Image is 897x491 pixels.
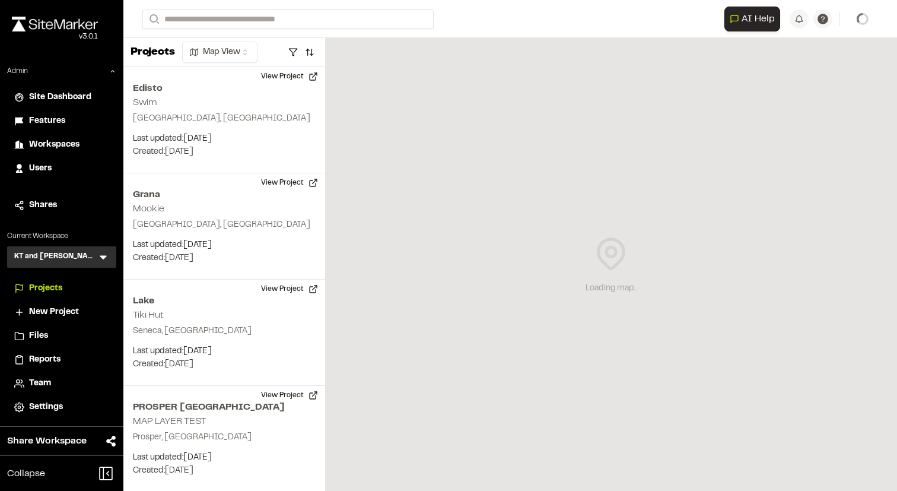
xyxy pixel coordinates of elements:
[14,330,109,343] a: Files
[133,311,164,319] h2: Tiki Hut
[724,7,780,31] button: Open AI Assistant
[133,358,316,371] p: Created: [DATE]
[14,251,97,263] h3: KT and [PERSON_NAME]
[7,231,116,242] p: Current Workspace
[7,434,87,448] span: Share Workspace
[14,353,109,366] a: Reports
[14,401,109,414] a: Settings
[14,162,109,175] a: Users
[133,188,316,202] h2: Grana
[29,377,51,390] span: Team
[12,17,98,31] img: rebrand.png
[14,306,109,319] a: New Project
[12,31,98,42] div: Oh geez...please don't...
[14,282,109,295] a: Projects
[724,7,785,31] div: Open AI Assistant
[14,199,109,212] a: Shares
[254,67,325,86] button: View Project
[131,45,175,61] p: Projects
[133,145,316,159] p: Created: [DATE]
[7,467,45,481] span: Collapse
[133,417,206,426] h2: MAP LAYER TEST
[586,282,637,295] div: Loading map...
[142,9,164,29] button: Search
[29,353,61,366] span: Reports
[133,81,316,96] h2: Edisto
[133,400,316,414] h2: PROSPER [GEOGRAPHIC_DATA]
[29,138,79,151] span: Workspaces
[133,451,316,464] p: Last updated: [DATE]
[14,91,109,104] a: Site Dashboard
[133,205,164,213] h2: Mookie
[133,464,316,477] p: Created: [DATE]
[742,12,775,26] span: AI Help
[133,345,316,358] p: Last updated: [DATE]
[29,115,65,128] span: Features
[133,112,316,125] p: [GEOGRAPHIC_DATA], [GEOGRAPHIC_DATA]
[133,431,316,444] p: Prosper, [GEOGRAPHIC_DATA]
[133,294,316,308] h2: Lake
[29,199,57,212] span: Shares
[133,218,316,232] p: [GEOGRAPHIC_DATA], [GEOGRAPHIC_DATA]
[29,162,52,175] span: Users
[29,91,91,104] span: Site Dashboard
[254,280,325,299] button: View Project
[133,325,316,338] p: Seneca, [GEOGRAPHIC_DATA]
[133,239,316,252] p: Last updated: [DATE]
[254,173,325,192] button: View Project
[254,386,325,405] button: View Project
[7,66,28,77] p: Admin
[133,99,157,107] h2: Swim
[14,138,109,151] a: Workspaces
[133,252,316,265] p: Created: [DATE]
[29,401,63,414] span: Settings
[29,282,62,295] span: Projects
[14,377,109,390] a: Team
[133,132,316,145] p: Last updated: [DATE]
[29,306,79,319] span: New Project
[14,115,109,128] a: Features
[29,330,48,343] span: Files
